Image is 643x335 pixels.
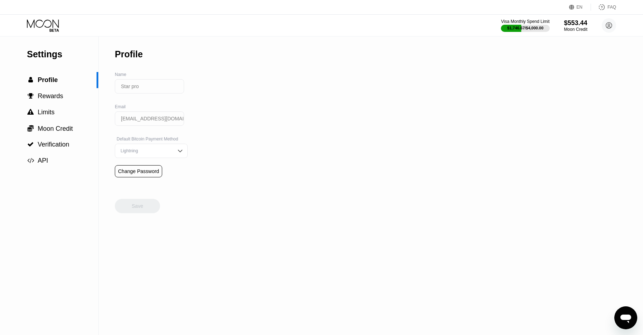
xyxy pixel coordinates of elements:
span:  [28,93,34,99]
span:  [27,141,34,148]
span:  [28,77,33,83]
span: Verification [38,141,69,148]
span:  [27,157,34,164]
div: FAQ [607,5,616,10]
span: API [38,157,48,164]
div: $1,746.67 / $4,000.00 [507,26,544,30]
span:  [27,109,34,115]
div: Profile [115,49,143,59]
div: Default Bitcoin Payment Method [115,137,188,142]
div: Visa Monthly Spend Limit [501,19,549,24]
div:  [27,93,34,99]
span: Profile [38,76,58,83]
div:  [27,77,34,83]
div: Lightning [119,148,173,153]
div: $553.44Moon Credit [564,19,587,32]
div: EN [569,4,591,11]
span:  [27,125,34,132]
div: Email [115,104,188,109]
div: Name [115,72,188,77]
div: Visa Monthly Spend Limit$1,746.67/$4,000.00 [501,19,549,32]
div: Change Password [115,165,162,177]
div: Change Password [118,168,159,174]
span: Moon Credit [38,125,73,132]
iframe: Button to launch messaging window [614,306,637,329]
div: Moon Credit [564,27,587,32]
div: $553.44 [564,19,587,27]
span: Limits [38,109,55,116]
div: FAQ [591,4,616,11]
div: Settings [27,49,98,59]
span: Rewards [38,92,63,100]
div: EN [577,5,583,10]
